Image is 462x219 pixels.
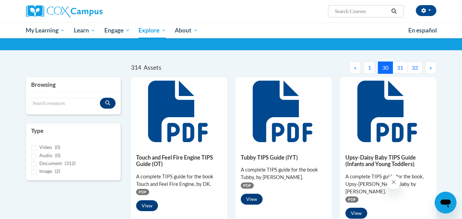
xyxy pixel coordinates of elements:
[31,127,116,135] h3: Type
[430,64,432,71] span: »
[408,27,437,34] span: En español
[26,5,103,17] img: Cox Campus
[55,168,60,174] span: (2)
[136,189,149,195] span: PDF
[175,26,198,35] span: About
[345,208,367,219] button: View
[39,144,52,150] span: Video
[435,192,457,214] iframe: Button to launch messaging window
[345,196,358,203] span: PDF
[241,166,327,181] div: A complete TIPS guide for the book Tubby, by [PERSON_NAME].
[389,7,399,15] button: Search
[4,5,55,10] span: Hi. How can we help?
[416,5,436,16] button: Account Settings
[26,5,156,17] a: Cox Campus
[378,61,393,74] button: 30
[334,7,389,15] input: Search Courses
[31,98,100,109] input: Search resources
[345,154,431,167] h5: Upsy-Daisy Baby TIPS Guide (Infants and Young Toddlers)
[26,26,65,35] span: My Learning
[387,175,400,189] iframe: Close message
[39,160,62,166] span: Document
[65,160,76,166] span: (312)
[22,23,70,38] a: My Learning
[100,23,134,38] a: Engage
[364,61,375,74] button: 1
[39,168,52,174] span: Image
[104,26,130,35] span: Engage
[131,64,141,71] span: 314
[404,23,441,38] a: En español
[136,200,158,211] button: View
[55,144,60,150] span: (0)
[55,152,61,158] span: (0)
[144,64,161,71] span: Assets
[354,64,356,71] span: «
[136,173,222,188] div: A complete TIPS guide for the book Touch and Feel Fire Engine, by DK.
[349,61,361,74] button: Previous
[241,194,263,205] button: View
[74,26,95,35] span: Learn
[425,61,436,74] button: Next
[100,98,116,109] button: Search resources
[170,23,202,38] a: About
[241,182,254,189] span: PDF
[31,81,116,89] h3: Browsing
[283,61,436,74] nav: Pagination Navigation
[138,26,166,35] span: Explore
[393,61,408,74] button: 31
[69,23,100,38] a: Learn
[241,154,327,161] h5: Tubby TIPS Guide (IYT)
[345,173,431,195] div: A complete TIPS guide for the book, Upsy-[PERSON_NAME] Baby by [PERSON_NAME].
[134,23,170,38] a: Explore
[39,152,52,158] span: Audio
[16,23,447,38] div: Main menu
[407,61,422,74] button: 32
[136,154,222,167] h5: Touch and Feel Fire Engine TIPS Guide (OT)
